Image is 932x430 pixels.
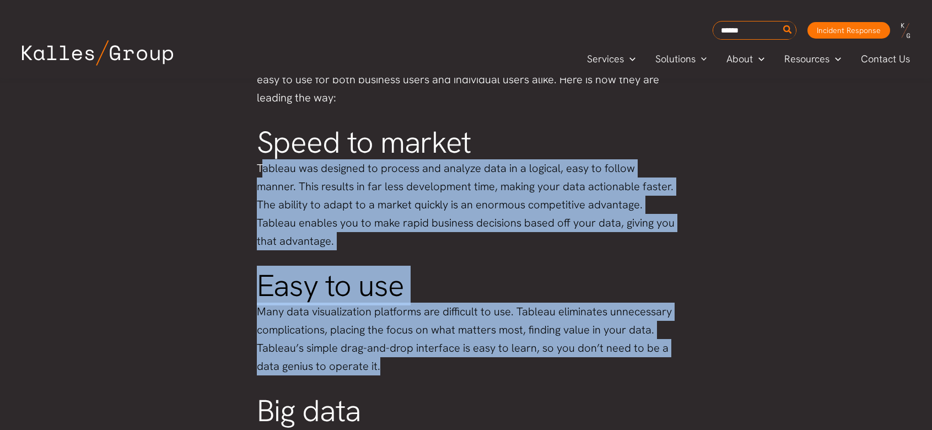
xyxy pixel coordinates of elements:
[257,52,676,107] p: Tableau is leading the world in making the data visualization process available and easy to use f...
[257,303,676,375] p: Many data visualization platforms are difficult to use. Tableau eliminates unnecessary complicati...
[577,50,921,68] nav: Primary Site Navigation
[577,51,645,67] a: ServicesMenu Toggle
[257,270,676,303] h2: Easy to use
[257,126,676,159] h2: Speed to market
[22,40,173,66] img: Kalles Group
[784,51,829,67] span: Resources
[696,51,707,67] span: Menu Toggle
[861,51,910,67] span: Contact Us
[753,51,764,67] span: Menu Toggle
[624,51,635,67] span: Menu Toggle
[774,51,851,67] a: ResourcesMenu Toggle
[781,21,795,39] button: Search
[851,51,921,67] a: Contact Us
[807,22,890,39] a: Incident Response
[829,51,841,67] span: Menu Toggle
[655,51,696,67] span: Solutions
[716,51,774,67] a: AboutMenu Toggle
[726,51,753,67] span: About
[257,395,676,428] h2: Big data
[587,51,624,67] span: Services
[645,51,717,67] a: SolutionsMenu Toggle
[257,159,676,250] p: Tableau was designed to process and analyze data in a logical, easy to follow manner. This result...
